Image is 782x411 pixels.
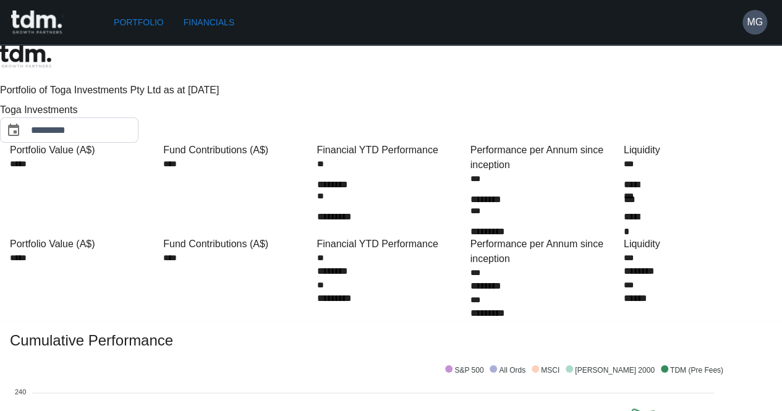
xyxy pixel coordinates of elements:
[624,143,772,158] div: Liquidity
[317,143,465,158] div: Financial YTD Performance
[566,366,655,375] span: [PERSON_NAME] 2000
[747,15,763,30] h6: MG
[490,366,525,375] span: All Ords
[742,10,767,35] button: MG
[10,331,772,350] span: Cumulative Performance
[163,143,312,158] div: Fund Contributions (A$)
[470,237,619,266] div: Performance per Annum since inception
[1,118,26,143] button: Choose date, selected date is Jul 31, 2025
[317,237,465,252] div: Financial YTD Performance
[163,237,312,252] div: Fund Contributions (A$)
[532,366,559,375] span: MSCI
[10,237,158,252] div: Portfolio Value (A$)
[624,237,772,252] div: Liquidity
[445,366,483,375] span: S&P 500
[470,143,619,172] div: Performance per Annum since inception
[661,366,723,375] span: TDM (Pre Fees)
[109,11,169,34] a: Portfolio
[179,11,239,34] a: Financials
[15,388,26,396] tspan: 240
[10,143,158,158] div: Portfolio Value (A$)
